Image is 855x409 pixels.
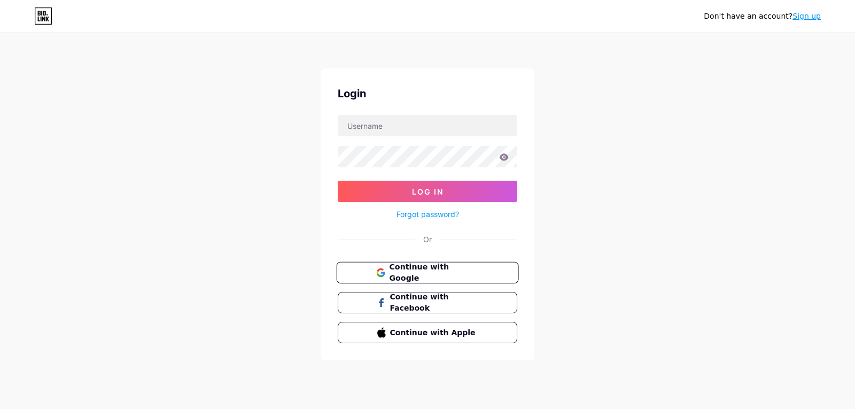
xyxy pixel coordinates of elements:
[390,327,478,338] span: Continue with Apple
[704,11,821,22] div: Don't have an account?
[389,261,478,284] span: Continue with Google
[397,209,459,220] a: Forgot password?
[390,291,478,314] span: Continue with Facebook
[338,322,517,343] button: Continue with Apple
[338,262,517,283] a: Continue with Google
[412,187,444,196] span: Log In
[338,86,517,102] div: Login
[338,181,517,202] button: Log In
[338,115,517,136] input: Username
[336,262,518,284] button: Continue with Google
[338,292,517,313] button: Continue with Facebook
[792,12,821,20] a: Sign up
[423,234,432,245] div: Or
